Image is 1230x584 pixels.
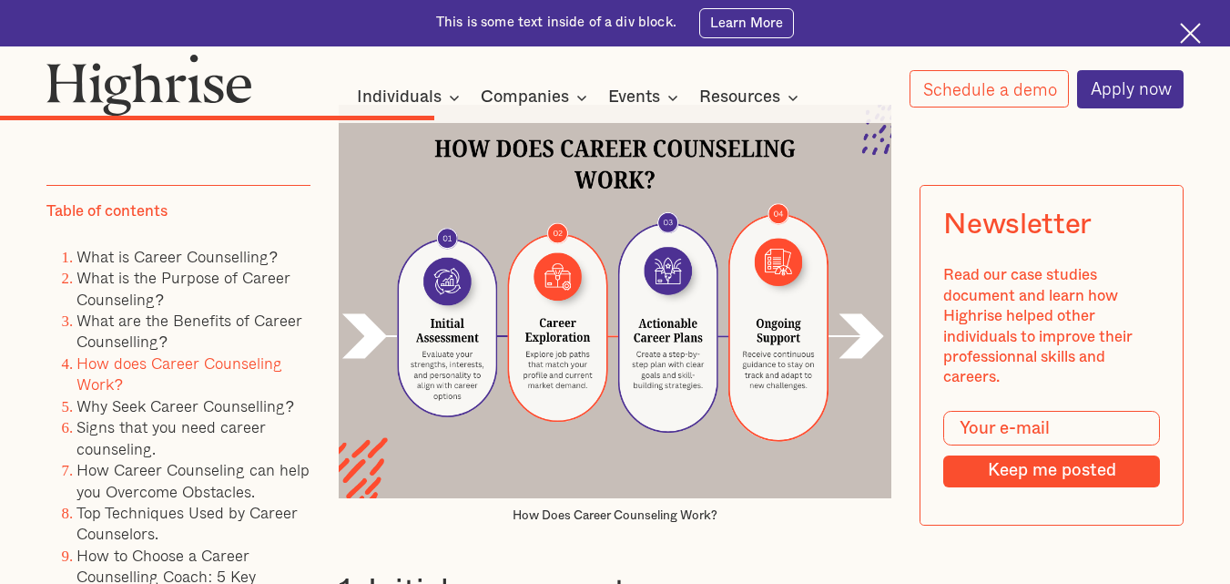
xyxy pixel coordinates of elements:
[339,508,891,525] figcaption: How Does Career Counseling Work?
[76,394,293,418] a: Why Seek Career Counselling?
[46,54,252,116] img: Highrise logo
[943,209,1092,242] div: Newsletter
[943,411,1160,487] form: Modal Form
[1180,23,1201,44] img: Cross icon
[76,500,298,546] a: Top Techniques Used by Career Counselors.
[699,87,804,108] div: Resources
[943,265,1160,388] div: Read our case studies document and learn how Highrise helped other individuals to improve their p...
[943,411,1160,446] input: Your e-mail
[76,243,277,268] a: What is Career Counselling?
[943,456,1160,487] input: Keep me posted
[436,14,676,32] div: This is some text inside of a div block.
[76,457,310,503] a: How Career Counseling can help you Overcome Obstacles.
[1077,70,1184,108] a: Apply now
[357,87,465,108] div: Individuals
[357,87,442,108] div: Individuals
[608,87,660,108] div: Events
[699,8,794,38] a: Learn More
[481,87,569,108] div: Companies
[481,87,593,108] div: Companies
[76,308,302,353] a: What are the Benefits of Career Counselling?
[699,87,780,108] div: Resources
[76,415,266,460] a: Signs that you need career counseling.
[608,87,684,108] div: Events
[76,351,282,396] a: How does Career Counseling Work?
[76,265,290,311] a: What is the Purpose of Career Counseling?
[339,105,891,498] img: How Does Career Counseling Work
[46,201,168,221] div: Table of contents
[910,70,1070,108] a: Schedule a demo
